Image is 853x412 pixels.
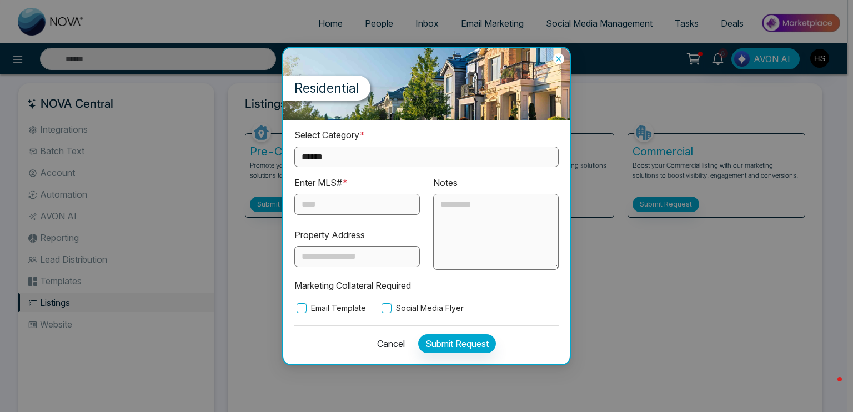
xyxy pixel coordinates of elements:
label: Enter MLS# [294,176,348,190]
label: Select Category [294,128,365,142]
p: Marketing Collateral Required [294,279,559,293]
label: Notes [433,176,458,190]
label: Social Media Flyer [379,302,464,314]
label: Residential [283,76,370,101]
button: Cancel [370,334,405,353]
input: Email Template [297,303,307,313]
label: Email Template [294,302,366,314]
label: Property Address [294,228,365,242]
input: Social Media Flyer [382,303,392,313]
button: Submit Request [418,334,496,353]
iframe: Intercom live chat [815,374,842,401]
